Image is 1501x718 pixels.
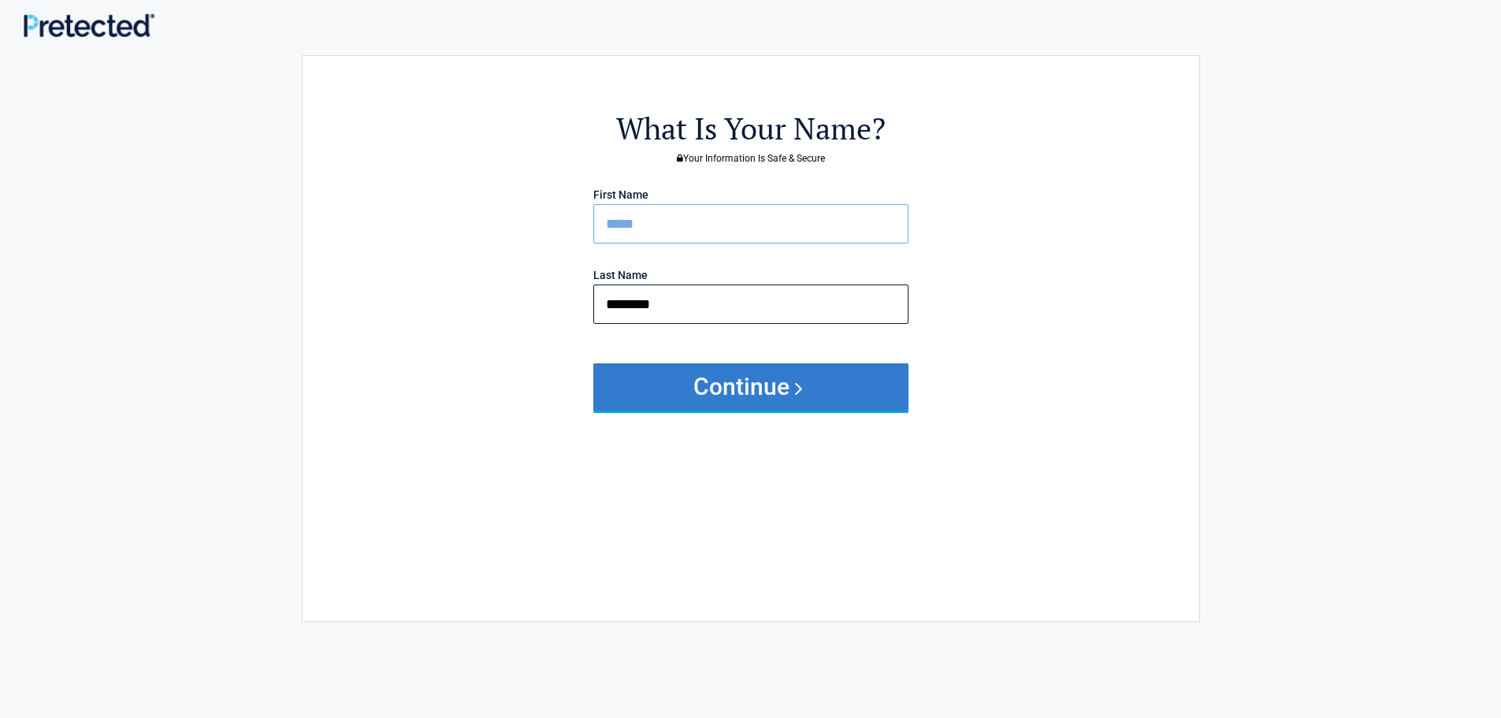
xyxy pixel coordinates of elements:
label: First Name [593,189,648,200]
h3: Your Information Is Safe & Secure [389,154,1113,163]
button: Continue [593,363,908,411]
h2: What Is Your Name? [389,109,1113,149]
img: Main Logo [24,13,154,37]
label: Last Name [593,270,648,281]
